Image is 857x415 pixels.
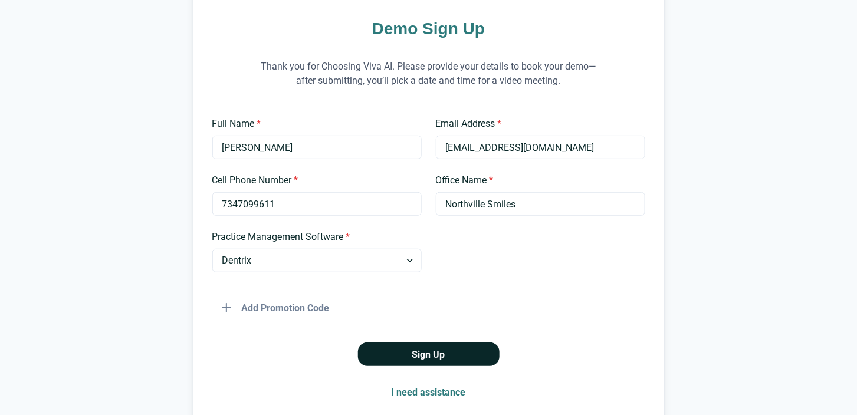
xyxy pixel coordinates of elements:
h1: Demo Sign Up [212,17,645,40]
label: Full Name [212,117,415,131]
button: I need assistance [382,380,475,404]
label: Office Name [436,173,638,187]
label: Email Address [436,117,638,131]
input: Type your office name and address [436,192,645,216]
button: Add Promotion Code [212,296,339,320]
label: Practice Management Software [212,230,415,244]
button: Sign Up [358,342,500,366]
p: Thank you for Choosing Viva AI. Please provide your details to book your demo—after submitting, y... [252,45,606,103]
label: Cell Phone Number [212,173,415,187]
